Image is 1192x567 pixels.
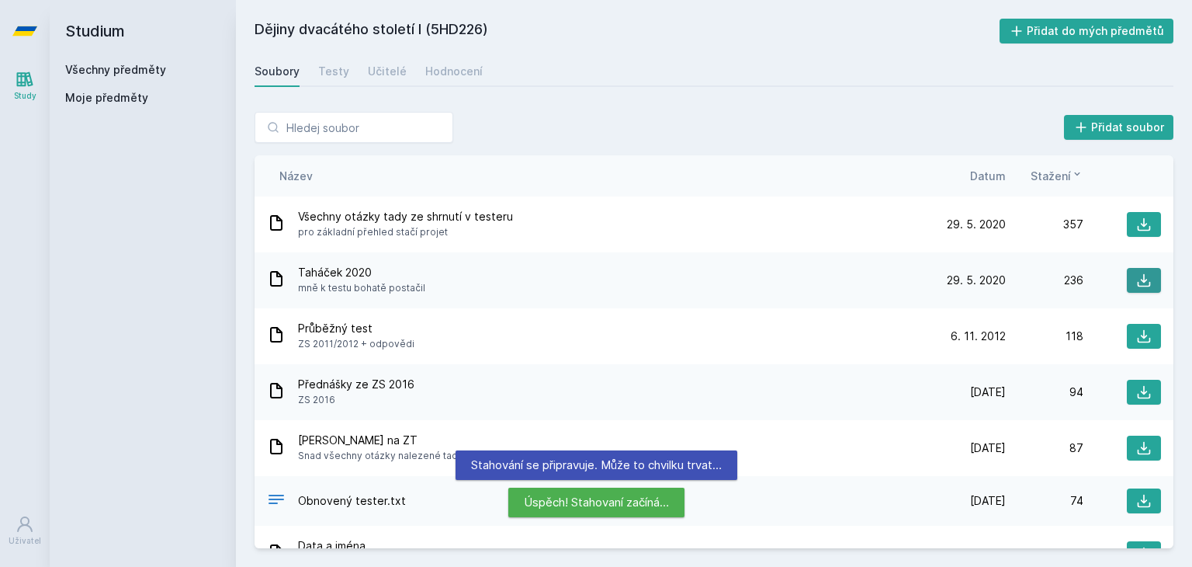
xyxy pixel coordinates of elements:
a: Study [3,62,47,110]
span: [PERSON_NAME] na ZT [298,433,644,448]
span: [DATE] [970,384,1006,400]
span: 29. 5. 2020 [947,273,1006,288]
span: 29. 5. 2020 [947,217,1006,232]
a: Učitelé [368,56,407,87]
div: Úspěch! Stahovaní začíná… [508,488,684,517]
div: Učitelé [368,64,407,79]
span: ZS 2011/2012 + odpovědi [298,336,414,352]
button: Stažení [1031,168,1083,184]
span: Snad všechny otázky nalezené tady na Borci do LS 2017 v jednom souboru. [298,448,644,464]
a: Soubory [255,56,300,87]
span: Přednášky ze ZS 2016 [298,377,414,392]
h2: Dějiny dvacátého století I (5HD226) [255,19,1000,43]
span: Obnovený tester.txt [298,493,406,509]
a: Testy [318,56,349,87]
span: 6. 11. 2012 [951,329,1006,344]
button: Přidat do mých předmětů [1000,19,1174,43]
div: 94 [1006,384,1083,400]
div: Study [14,90,36,102]
div: TXT [267,490,286,513]
div: 74 [1006,493,1083,509]
div: Stahování se připravuje. Může to chvilku trvat… [456,450,737,480]
div: Uživatel [9,535,41,547]
div: 63 [1006,546,1083,562]
div: Soubory [255,64,300,79]
span: [DATE] [970,440,1006,456]
button: Název [279,168,313,184]
div: 87 [1006,440,1083,456]
input: Hledej soubor [255,112,453,143]
span: Taháček 2020 [298,265,425,280]
span: [DATE] [970,493,1006,509]
span: Data a jména [298,538,521,554]
button: Datum [970,168,1006,184]
a: Všechny předměty [65,63,166,76]
span: Moje předměty [65,90,148,106]
span: mně k testu bohatě postačil [298,280,425,296]
span: Všechny otázky tady ze shrnutí v testeru [298,209,513,224]
a: Hodnocení [425,56,483,87]
span: ZS 2016 [298,392,414,408]
span: Průběžný test [298,321,414,336]
span: Stažení [1031,168,1071,184]
span: [DATE] [970,546,1006,562]
button: Přidat soubor [1064,115,1174,140]
div: Testy [318,64,349,79]
a: Uživatel [3,507,47,555]
div: 236 [1006,273,1083,288]
div: Hodnocení [425,64,483,79]
span: pro základní přehled stačí projet [298,224,513,240]
div: 357 [1006,217,1083,232]
div: 118 [1006,329,1083,344]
